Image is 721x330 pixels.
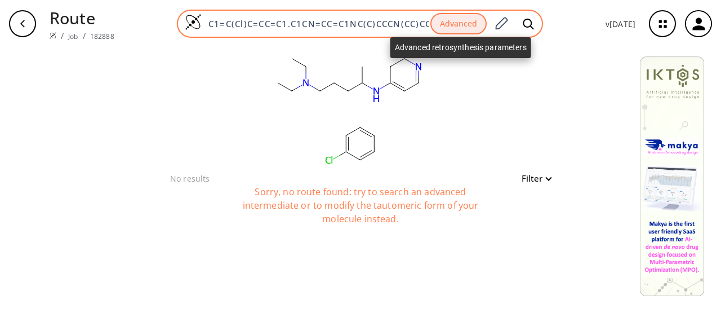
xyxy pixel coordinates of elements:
img: Banner [640,56,704,296]
button: Advanced [430,13,487,35]
li: / [83,30,86,42]
img: Spaya logo [50,32,56,39]
a: 182888 [90,32,114,41]
input: Enter SMILES [202,18,430,29]
div: Sorry, no route found: try to search an advanced intermediate or to modify the tautomeric form of... [220,185,501,241]
li: / [61,30,64,42]
p: v [DATE] [606,18,635,30]
p: No results [170,173,210,184]
img: Logo Spaya [185,14,202,30]
button: Filter [515,174,551,183]
svg: C1=C(Cl)C=CC=C1.C1CN=CC=C1NC(C)CCCN(CC)CC [235,47,461,171]
p: Route [50,6,114,30]
div: Advanced retrosynthesis parameters [390,37,531,58]
a: Job [68,32,78,41]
